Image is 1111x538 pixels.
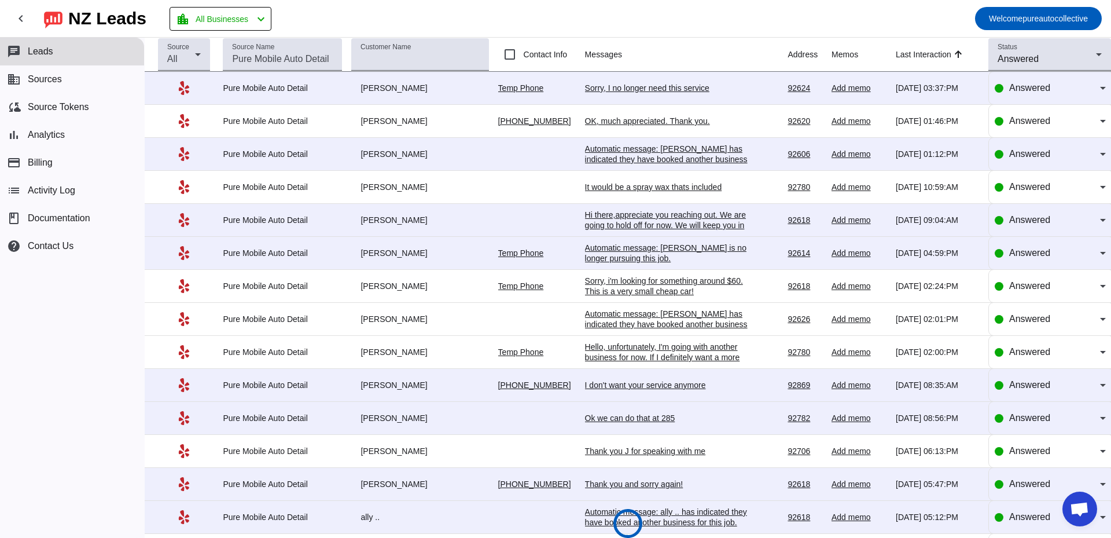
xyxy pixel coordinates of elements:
[832,83,886,93] div: Add memo
[351,149,488,159] div: [PERSON_NAME]
[351,446,488,456] div: [PERSON_NAME]
[896,446,979,456] div: [DATE] 06:13:PM
[351,380,488,390] div: [PERSON_NAME]
[177,444,191,458] mat-icon: Yelp
[177,411,191,425] mat-icon: Yelp
[28,213,90,224] span: Documentation
[177,312,191,326] mat-icon: Yelp
[1009,281,1050,291] span: Answered
[896,512,979,522] div: [DATE] 05:12:PM
[44,9,62,28] img: logo
[832,347,886,357] div: Add memo
[223,215,342,225] div: Pure Mobile Auto Detail
[7,72,21,86] mat-icon: business
[832,380,886,390] div: Add memo
[788,512,822,522] div: 92618
[223,149,342,159] div: Pure Mobile Auto Detail
[788,182,822,192] div: 92780
[788,38,832,72] th: Address
[989,14,1022,23] span: Welcome
[177,180,191,194] mat-icon: Yelp
[28,241,73,251] span: Contact Us
[498,281,544,291] a: Temp Phone
[832,215,886,225] div: Add memo
[832,149,886,159] div: Add memo
[585,342,759,394] div: Hello, unfortunately, I'm going with another business for now. If I definitely want a more detail...
[351,512,488,522] div: ally ..
[832,281,886,291] div: Add memo
[585,182,759,192] div: It would be a spray wax thats included
[177,147,191,161] mat-icon: Yelp
[7,128,21,142] mat-icon: bar_chart
[177,345,191,359] mat-icon: Yelp
[788,446,822,456] div: 92706
[223,413,342,423] div: Pure Mobile Auto Detail
[975,7,1102,30] button: Welcomepureautocollective
[1009,149,1050,159] span: Answered
[28,74,62,85] span: Sources
[1009,446,1050,456] span: Answered
[788,83,822,93] div: 92624
[167,43,189,51] mat-label: Source
[7,156,21,170] mat-icon: payment
[585,38,788,72] th: Messages
[788,314,822,324] div: 92626
[498,347,544,357] a: Temp Phone
[1062,492,1097,526] a: Open chat
[896,380,979,390] div: [DATE] 08:35:AM
[28,130,65,140] span: Analytics
[232,43,274,51] mat-label: Source Name
[1009,413,1050,423] span: Answered
[832,314,886,324] div: Add memo
[177,81,191,95] mat-icon: Yelp
[223,314,342,324] div: Pure Mobile Auto Detail
[351,281,488,291] div: [PERSON_NAME]
[1009,116,1050,126] span: Answered
[177,114,191,128] mat-icon: Yelp
[788,149,822,159] div: 92606
[1009,182,1050,192] span: Answered
[7,239,21,253] mat-icon: help
[788,479,822,489] div: 92618
[998,43,1017,51] mat-label: Status
[832,446,886,456] div: Add memo
[1009,479,1050,489] span: Answered
[28,185,75,196] span: Activity Log
[351,116,488,126] div: [PERSON_NAME]
[232,52,333,66] input: Pure Mobile Auto Detail
[351,248,488,258] div: [PERSON_NAME]
[788,281,822,291] div: 92618
[177,213,191,227] mat-icon: Yelp
[788,116,822,126] div: 92620
[68,10,146,27] div: NZ Leads
[28,46,53,57] span: Leads
[177,279,191,293] mat-icon: Yelp
[360,43,411,51] mat-label: Customer Name
[498,116,571,126] a: [PHONE_NUMBER]
[896,149,979,159] div: [DATE] 01:12:PM
[788,413,822,423] div: 92782
[832,479,886,489] div: Add memo
[788,248,822,258] div: 92614
[896,413,979,423] div: [DATE] 08:56:PM
[585,210,759,241] div: Hi there,appreciate you reaching out. We are going to hold off for now. We will keep you in mind ...
[896,347,979,357] div: [DATE] 02:00:PM
[585,380,759,390] div: I don't want your service anymore
[28,158,53,168] span: Billing
[585,507,759,528] div: Automatic message: ally .. has indicated they have booked another business for this job.
[498,380,571,390] a: [PHONE_NUMBER]
[1009,83,1050,93] span: Answered
[176,12,190,26] mat-icon: location_city
[177,246,191,260] mat-icon: Yelp
[177,477,191,491] mat-icon: Yelp
[223,380,342,390] div: Pure Mobile Auto Detail
[832,248,886,258] div: Add memo
[351,479,488,489] div: [PERSON_NAME]
[585,446,759,456] div: Thank you J for speaking with me
[223,116,342,126] div: Pure Mobile Auto Detail
[788,380,822,390] div: 92869
[170,7,271,31] button: All Businesses
[585,116,759,126] div: OK, much appreciated. Thank you.
[223,248,342,258] div: Pure Mobile Auto Detail
[585,309,759,340] div: Automatic message: [PERSON_NAME] has indicated they have booked another business for this job.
